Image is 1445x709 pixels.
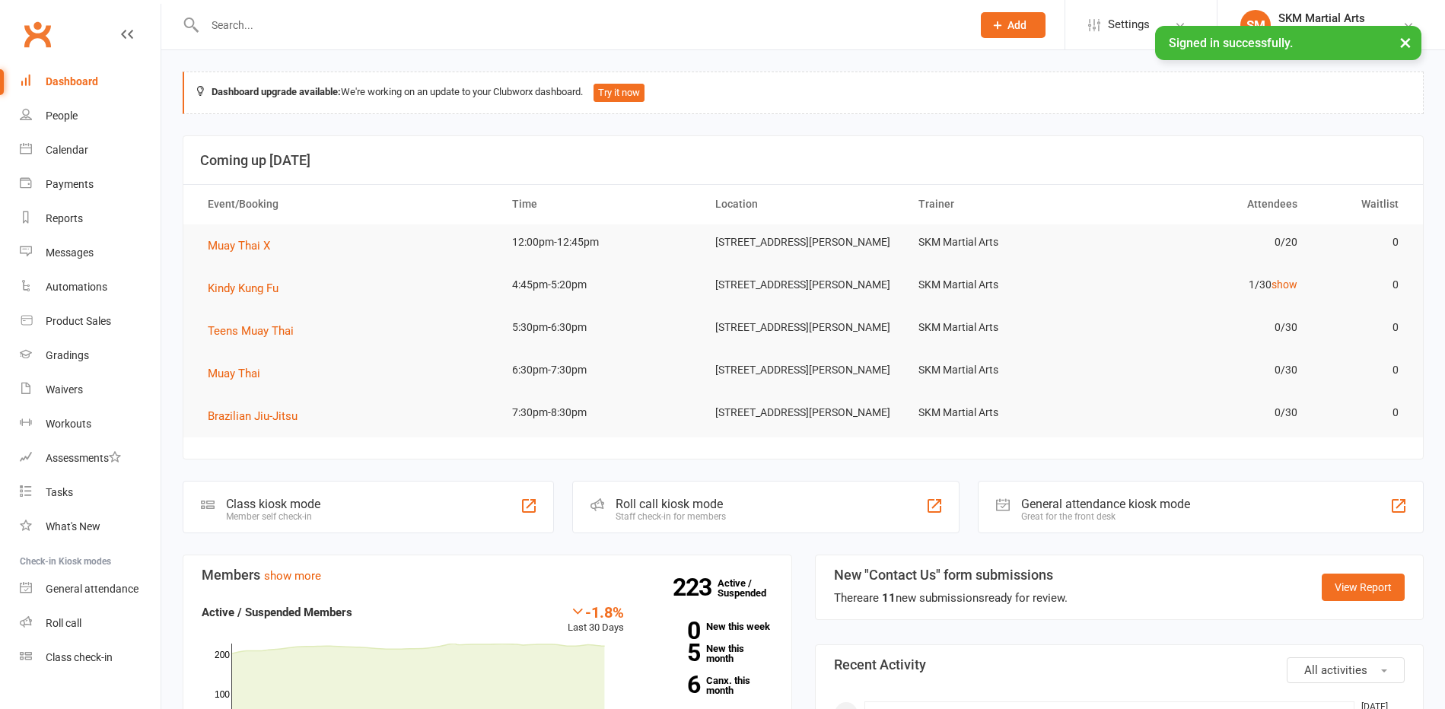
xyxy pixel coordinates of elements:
[20,606,161,641] a: Roll call
[20,133,161,167] a: Calendar
[905,185,1108,224] th: Trainer
[498,267,702,303] td: 4:45pm-5:20pm
[20,65,161,99] a: Dashboard
[212,86,341,97] strong: Dashboard upgrade available:
[46,651,113,663] div: Class check-in
[46,349,89,361] div: Gradings
[616,511,726,522] div: Staff check-in for members
[46,110,78,122] div: People
[702,185,905,224] th: Location
[498,224,702,260] td: 12:00pm-12:45pm
[568,603,624,636] div: Last 30 Days
[264,569,321,583] a: show more
[46,520,100,533] div: What's New
[718,567,785,609] a: 223Active / Suspended
[208,367,260,380] span: Muay Thai
[1311,395,1412,431] td: 0
[1169,36,1293,50] span: Signed in successfully.
[208,239,270,253] span: Muay Thai X
[905,224,1108,260] td: SKM Martial Arts
[208,237,281,255] button: Muay Thai X
[202,568,773,583] h3: Members
[208,281,278,295] span: Kindy Kung Fu
[702,267,905,303] td: [STREET_ADDRESS][PERSON_NAME]
[594,84,645,102] button: Try it now
[208,322,304,340] button: Teens Muay Thai
[1278,11,1365,25] div: SKM Martial Arts
[20,339,161,373] a: Gradings
[46,75,98,87] div: Dashboard
[20,236,161,270] a: Messages
[20,167,161,202] a: Payments
[647,673,700,696] strong: 6
[673,576,718,599] strong: 223
[1108,185,1311,224] th: Attendees
[702,395,905,431] td: [STREET_ADDRESS][PERSON_NAME]
[1021,497,1190,511] div: General attendance kiosk mode
[882,591,896,605] strong: 11
[498,185,702,224] th: Time
[1304,663,1367,677] span: All activities
[1287,657,1405,683] button: All activities
[905,267,1108,303] td: SKM Martial Arts
[981,12,1046,38] button: Add
[226,511,320,522] div: Member self check-in
[20,641,161,675] a: Class kiosk mode
[20,510,161,544] a: What's New
[647,619,700,642] strong: 0
[208,364,271,383] button: Muay Thai
[1108,224,1311,260] td: 0/20
[46,583,138,595] div: General attendance
[702,310,905,345] td: [STREET_ADDRESS][PERSON_NAME]
[1007,19,1026,31] span: Add
[1108,267,1311,303] td: 1/30
[1108,8,1150,42] span: Settings
[200,14,961,36] input: Search...
[1108,352,1311,388] td: 0/30
[1311,310,1412,345] td: 0
[1311,352,1412,388] td: 0
[18,15,56,53] a: Clubworx
[647,644,772,663] a: 5New this month
[1392,26,1419,59] button: ×
[20,270,161,304] a: Automations
[1108,310,1311,345] td: 0/30
[46,452,121,464] div: Assessments
[46,418,91,430] div: Workouts
[905,352,1108,388] td: SKM Martial Arts
[20,373,161,407] a: Waivers
[46,383,83,396] div: Waivers
[46,315,111,327] div: Product Sales
[702,352,905,388] td: [STREET_ADDRESS][PERSON_NAME]
[1311,267,1412,303] td: 0
[200,153,1406,168] h3: Coming up [DATE]
[208,279,289,297] button: Kindy Kung Fu
[647,622,772,631] a: 0New this week
[46,486,73,498] div: Tasks
[568,603,624,620] div: -1.8%
[834,657,1405,672] h3: Recent Activity
[46,617,81,629] div: Roll call
[498,310,702,345] td: 5:30pm-6:30pm
[1021,511,1190,522] div: Great for the front desk
[20,99,161,133] a: People
[46,212,83,224] div: Reports
[1311,185,1412,224] th: Waitlist
[20,202,161,236] a: Reports
[46,144,88,156] div: Calendar
[20,304,161,339] a: Product Sales
[202,606,352,619] strong: Active / Suspended Members
[498,395,702,431] td: 7:30pm-8:30pm
[46,246,94,259] div: Messages
[1240,10,1271,40] div: SM
[834,568,1068,583] h3: New "Contact Us" form submissions
[226,497,320,511] div: Class kiosk mode
[1278,25,1365,39] div: SKM Martial Arts
[46,178,94,190] div: Payments
[1311,224,1412,260] td: 0
[834,589,1068,607] div: There are new submissions ready for review.
[1272,278,1297,291] a: show
[183,72,1424,114] div: We're working on an update to your Clubworx dashboard.
[20,407,161,441] a: Workouts
[20,572,161,606] a: General attendance kiosk mode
